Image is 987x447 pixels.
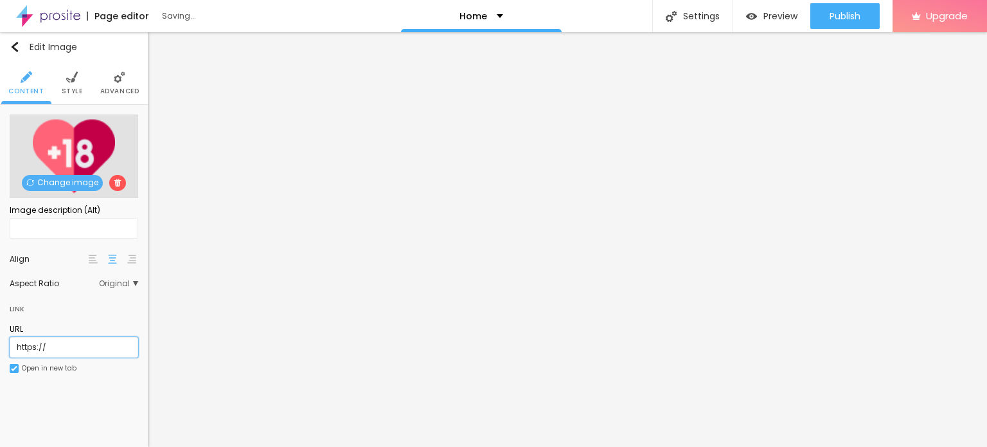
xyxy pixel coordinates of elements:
span: Publish [830,11,860,21]
img: paragraph-center-align.svg [108,255,117,264]
iframe: Editor [148,32,987,447]
div: Page editor [87,12,149,21]
img: Icone [114,179,121,187]
div: Saving... [162,12,310,20]
img: Icone [11,365,17,372]
button: Preview [733,3,810,29]
img: Icone [114,71,125,83]
div: Open in new tab [22,365,76,372]
span: Advanced [100,88,139,95]
button: Publish [810,3,880,29]
div: Link [10,294,138,317]
img: Icone [10,42,20,52]
span: Change image [22,175,103,191]
span: Preview [763,11,797,21]
span: Style [62,88,83,95]
img: Icone [21,71,32,83]
img: paragraph-left-align.svg [89,255,98,264]
div: Edit Image [10,42,77,52]
div: Aspect Ratio [10,280,99,287]
span: Content [8,88,44,95]
img: Icone [66,71,78,83]
span: Original [99,280,138,287]
img: Icone [666,11,677,22]
div: URL [10,324,138,335]
img: paragraph-right-align.svg [127,255,136,264]
div: Image description (Alt) [10,205,138,216]
div: Align [10,255,87,263]
img: view-1.svg [746,11,757,22]
p: Home [459,12,487,21]
div: Link [10,302,24,316]
img: Icone [26,179,34,187]
span: Upgrade [926,10,968,21]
